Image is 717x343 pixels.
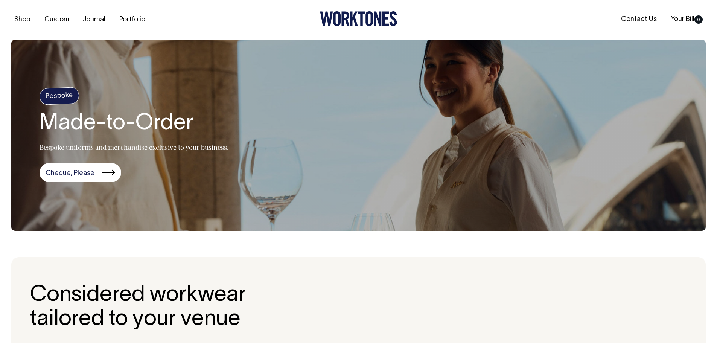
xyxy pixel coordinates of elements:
[668,13,706,26] a: Your Bill0
[30,284,247,332] h2: Considered workwear tailored to your venue
[80,14,108,26] a: Journal
[618,13,660,26] a: Contact Us
[40,163,121,183] a: Cheque, Please
[41,14,72,26] a: Custom
[40,143,229,152] p: Bespoke uniforms and merchandise exclusive to your business.
[40,112,229,136] h1: Made-to-Order
[694,15,703,24] span: 0
[39,87,79,105] h4: Bespoke
[11,14,33,26] a: Shop
[116,14,148,26] a: Portfolio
